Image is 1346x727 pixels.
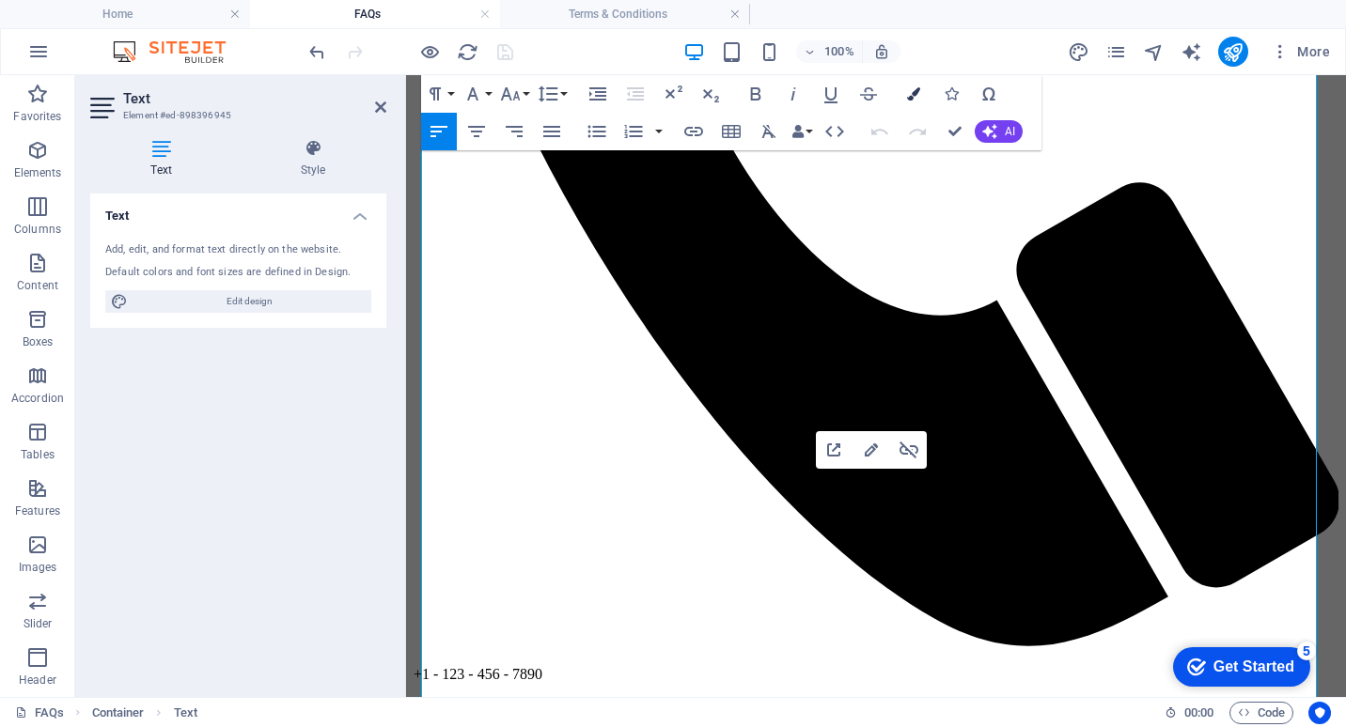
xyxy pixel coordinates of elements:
[421,75,457,113] button: Paragraph Format
[580,75,616,113] button: Increase Indent
[174,702,197,724] span: Click to select. Double-click to edit
[55,21,136,38] div: Get Started
[250,4,500,24] h4: FAQs
[240,139,386,178] h4: Style
[133,290,366,313] span: Edit design
[1263,37,1338,67] button: More
[92,702,197,724] nav: breadcrumb
[1197,705,1200,719] span: :
[21,447,55,462] p: Tables
[11,391,64,406] p: Accordion
[813,75,849,113] button: Underline (Ctrl+U)
[1105,41,1127,63] i: Pages (Ctrl+Alt+S)
[105,242,371,258] div: Add, edit, and format text directly on the website.
[90,193,386,227] h4: Text
[459,75,494,113] button: Font Family
[1143,41,1165,63] i: Navigator
[1005,126,1015,137] span: AI
[900,113,935,150] button: Redo (Ctrl+Shift+Z)
[1308,702,1331,724] button: Usercentrics
[655,75,691,113] button: Superscript
[496,75,532,113] button: Font Size
[15,9,152,49] div: Get Started 5 items remaining, 0% complete
[421,113,457,150] button: Align Left
[751,113,787,150] button: Clear Formatting
[105,290,371,313] button: Edit design
[14,165,62,180] p: Elements
[13,109,61,124] p: Favorites
[1271,42,1330,61] span: More
[534,75,570,113] button: Line Height
[1105,40,1128,63] button: pages
[853,431,889,469] button: Edit Link
[1165,702,1214,724] h6: Session time
[1222,41,1244,63] i: Publish
[775,75,811,113] button: Italic (Ctrl+I)
[1229,702,1293,724] button: Code
[651,113,666,150] button: Ordered List
[1238,702,1285,724] span: Code
[676,113,712,150] button: Insert Link
[108,40,249,63] img: Editor Logo
[19,560,57,575] p: Images
[975,120,1023,143] button: AI
[816,431,852,469] button: Open Link
[851,75,886,113] button: Strikethrough
[23,616,53,631] p: Slider
[123,90,386,107] h2: Text
[1143,40,1166,63] button: navigator
[123,107,349,124] h3: Element #ed-898396945
[937,113,973,150] button: Confirm (Ctrl+⏎)
[139,4,158,23] div: 5
[1181,40,1203,63] button: text_generator
[971,75,1007,113] button: Special Characters
[23,334,54,349] p: Boxes
[796,40,863,63] button: 100%
[738,75,774,113] button: Bold (Ctrl+B)
[817,113,853,150] button: HTML
[534,113,570,150] button: Align Justify
[15,702,64,724] a: Click to cancel selection. Double-click to open Pages
[92,702,145,724] span: Click to select. Double-click to edit
[891,431,927,469] button: Unlink
[616,113,651,150] button: Ordered List
[1218,37,1248,67] button: publish
[618,75,653,113] button: Decrease Indent
[459,113,494,150] button: Align Center
[862,113,898,150] button: Undo (Ctrl+Z)
[105,265,371,281] div: Default colors and font sizes are defined in Design.
[496,113,532,150] button: Align Right
[17,278,58,293] p: Content
[713,113,749,150] button: Insert Table
[1068,40,1090,63] button: design
[896,75,931,113] button: Colors
[789,113,815,150] button: Data Bindings
[933,75,969,113] button: Icons
[19,673,56,688] p: Header
[456,40,478,63] button: reload
[1184,702,1213,724] span: 00 00
[693,75,728,113] button: Subscript
[90,139,240,178] h4: Text
[500,4,750,24] h4: Terms & Conditions
[306,41,328,63] i: Undo: Change text (Ctrl+Z)
[1068,41,1089,63] i: Design (Ctrl+Alt+Y)
[579,113,615,150] button: Unordered List
[1181,41,1202,63] i: AI Writer
[305,40,328,63] button: undo
[14,222,61,237] p: Columns
[873,43,890,60] i: On resize automatically adjust zoom level to fit chosen device.
[824,40,854,63] h6: 100%
[15,503,60,518] p: Features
